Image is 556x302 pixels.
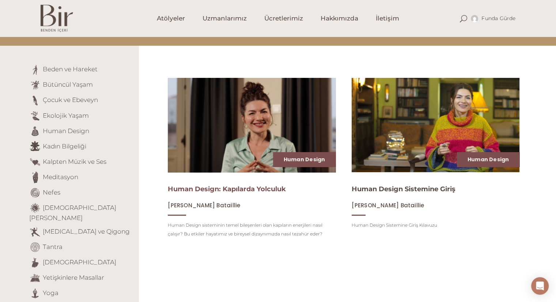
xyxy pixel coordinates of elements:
[468,156,509,163] a: Human Design
[43,65,98,73] a: Beden ve Hareket
[43,158,106,165] a: Kalpten Müzik ve Ses
[43,96,98,103] a: Çocuk ve Ebeveyn
[43,227,130,235] a: [MEDICAL_DATA] ve Qigong
[29,204,116,222] a: [DEMOGRAPHIC_DATA][PERSON_NAME]
[284,156,325,163] a: Human Design
[481,15,515,22] span: Funda gürde
[352,221,519,230] p: Human Design Sistemine Giriş Kılavuzu
[43,289,58,296] a: Yoga
[43,127,89,134] a: Human Design
[43,112,89,119] a: Ekolojik Yaşam
[43,142,86,150] a: Kadın Bilgeliği
[321,14,358,23] span: Hakkımızda
[352,202,424,209] a: [PERSON_NAME] Bataillie
[43,273,104,281] a: Yetişkinlere Masallar
[43,81,93,88] a: Bütüncül Yaşam
[168,202,240,209] a: [PERSON_NAME] Bataillie
[352,185,455,193] a: Human Design Sistemine Giriş
[43,243,63,250] a: Tantra
[531,277,549,295] div: Open Intercom Messenger
[43,258,116,265] a: [DEMOGRAPHIC_DATA]
[157,14,185,23] span: Atölyeler
[43,188,60,196] a: Nefes
[203,14,247,23] span: Uzmanlarımız
[168,221,336,238] p: Human Design sisteminin temel bileşenleri olan kapıların enerjileri nasıl çalışır? Bu etkiler hay...
[264,14,303,23] span: Ücretlerimiz
[168,185,286,193] a: Human Design: Kapılarda Yolculuk
[376,14,399,23] span: İletişim
[43,173,78,180] a: Meditasyon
